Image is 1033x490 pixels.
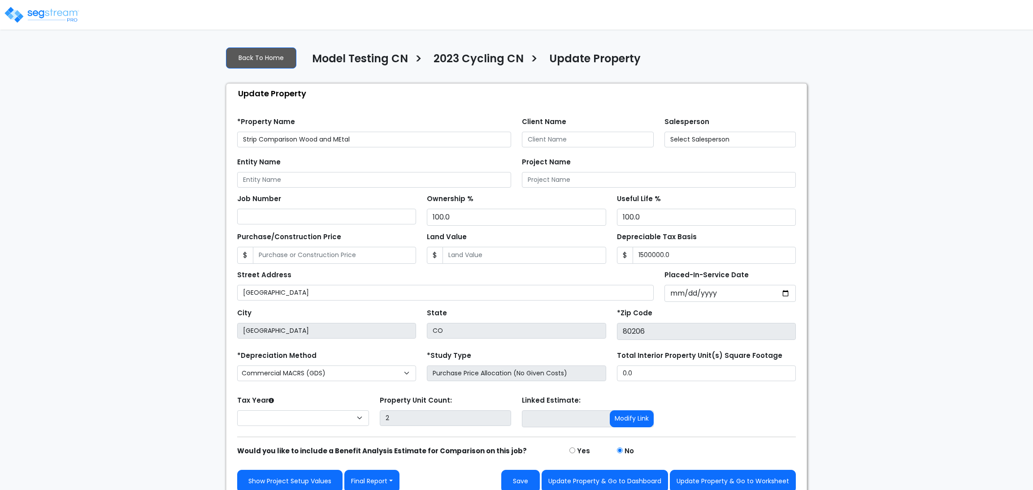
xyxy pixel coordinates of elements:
[226,47,296,69] a: Back To Home
[237,446,527,456] strong: Would you like to include a Benefit Analysis Estimate for Comparison on this job?
[617,247,633,264] span: $
[427,209,606,226] input: Ownership
[237,232,341,242] label: Purchase/Construction Price
[305,52,408,71] a: Model Testing CN
[522,132,654,147] input: Client Name
[577,446,590,456] label: Yes
[427,232,467,242] label: Land Value
[549,52,641,68] h4: Update Property
[530,52,538,69] h3: >
[543,52,641,71] a: Update Property
[427,194,473,204] label: Ownership %
[237,172,511,188] input: Entity Name
[427,247,443,264] span: $
[434,52,524,68] h4: 2023 Cycling CN
[237,351,317,361] label: *Depreciation Method
[237,247,253,264] span: $
[231,84,807,103] div: Update Property
[617,323,796,340] input: Zip Code
[237,117,295,127] label: *Property Name
[253,247,416,264] input: Purchase or Construction Price
[312,52,408,68] h4: Model Testing CN
[664,117,709,127] label: Salesperson
[617,194,661,204] label: Useful Life %
[617,365,796,381] input: total square foot
[4,6,80,24] img: logo_pro_r.png
[522,117,566,127] label: Client Name
[633,247,796,264] input: 0.00
[237,132,511,147] input: Property Name
[522,395,581,406] label: Linked Estimate:
[380,410,512,426] input: Building Count
[237,308,252,318] label: City
[522,172,796,188] input: Project Name
[664,270,749,280] label: Placed-In-Service Date
[427,52,524,71] a: 2023 Cycling CN
[625,446,634,456] label: No
[237,194,281,204] label: Job Number
[617,351,782,361] label: Total Interior Property Unit(s) Square Footage
[522,157,571,168] label: Project Name
[415,52,422,69] h3: >
[237,157,281,168] label: Entity Name
[617,308,652,318] label: *Zip Code
[237,285,654,301] input: Street Address
[237,270,291,280] label: Street Address
[617,232,697,242] label: Depreciable Tax Basis
[427,308,447,318] label: State
[610,410,654,427] button: Modify Link
[617,209,796,226] input: Depreciation
[237,395,274,406] label: Tax Year
[443,247,606,264] input: Land Value
[427,351,471,361] label: *Study Type
[380,395,452,406] label: Property Unit Count:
